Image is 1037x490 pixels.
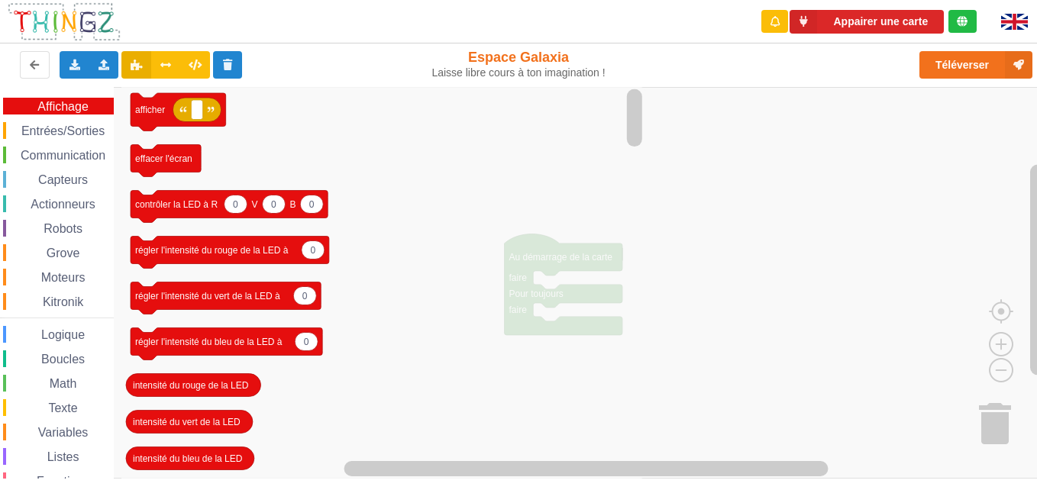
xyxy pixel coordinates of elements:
span: Boucles [39,353,87,366]
div: Tu es connecté au serveur de création de Thingz [948,10,977,33]
img: gb.png [1001,14,1028,30]
text: effacer l'écran [135,153,192,163]
span: Capteurs [36,173,90,186]
span: Kitronik [40,295,86,308]
button: Téléverser [919,51,1032,79]
text: régler l'intensité du bleu de la LED à [135,336,283,347]
span: Fonctions [34,475,92,488]
div: Espace Galaxia [431,49,606,79]
span: Math [47,377,79,390]
span: Variables [36,426,91,439]
text: intensité du rouge de la LED [133,379,249,390]
text: 0 [302,290,308,301]
span: Robots [41,222,85,235]
span: Actionneurs [28,198,98,211]
button: Appairer une carte [790,10,944,34]
text: B [290,198,296,209]
span: Entrées/Sorties [19,124,107,137]
text: intensité du bleu de la LED [133,453,243,463]
text: 0 [310,244,315,255]
span: Grove [44,247,82,260]
span: Listes [45,450,82,463]
span: Moteurs [39,271,88,284]
text: afficher [135,105,165,115]
text: 0 [304,336,309,347]
text: V [252,198,258,209]
img: thingz_logo.png [7,2,121,42]
text: 0 [271,198,276,209]
text: intensité du vert de la LED [133,416,241,427]
text: régler l'intensité du vert de la LED à [135,290,280,301]
span: Affichage [35,100,90,113]
span: Communication [18,149,108,162]
span: Logique [39,328,87,341]
div: Laisse libre cours à ton imagination ! [431,66,606,79]
text: régler l'intensité du rouge de la LED à [135,244,289,255]
span: Texte [46,401,79,414]
text: contrôler la LED à R [135,198,218,209]
text: 0 [233,198,238,209]
text: 0 [309,198,315,209]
